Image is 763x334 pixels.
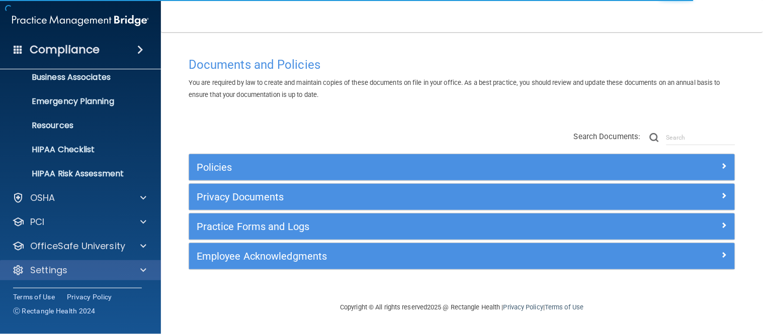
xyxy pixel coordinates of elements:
p: OfficeSafe University [30,240,125,252]
div: Copyright © All rights reserved 2025 @ Rectangle Health | | [279,291,646,323]
a: PCI [12,216,146,228]
a: Privacy Policy [503,303,543,311]
a: Privacy Policy [67,292,112,302]
a: Privacy Documents [197,189,727,205]
a: Employee Acknowledgments [197,248,727,264]
p: Settings [30,264,67,276]
iframe: Drift Widget Chat Controller [590,264,751,303]
h4: Documents and Policies [189,58,735,71]
a: OSHA [12,192,146,204]
input: Search [666,130,735,145]
span: Search Documents: [574,132,641,141]
a: OfficeSafe University [12,240,146,252]
h5: Policies [197,162,591,173]
p: HIPAA Checklist [7,145,144,155]
p: Resources [7,121,144,131]
p: OSHA [30,192,55,204]
h4: Compliance [30,43,100,57]
p: Business Associates [7,72,144,82]
span: You are required by law to create and maintain copies of these documents on file in your office. ... [189,79,720,98]
img: ic-search.3b580494.png [650,133,659,142]
a: Policies [197,159,727,175]
img: PMB logo [12,11,149,31]
a: Settings [12,264,146,276]
p: HIPAA Risk Assessment [7,169,144,179]
p: PCI [30,216,44,228]
a: Terms of Use [13,292,55,302]
h5: Practice Forms and Logs [197,221,591,232]
p: Emergency Planning [7,96,144,106]
h5: Employee Acknowledgments [197,251,591,262]
h5: Privacy Documents [197,191,591,202]
a: Practice Forms and Logs [197,218,727,235]
a: Terms of Use [545,303,583,311]
span: Ⓒ Rectangle Health 2024 [13,306,96,316]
